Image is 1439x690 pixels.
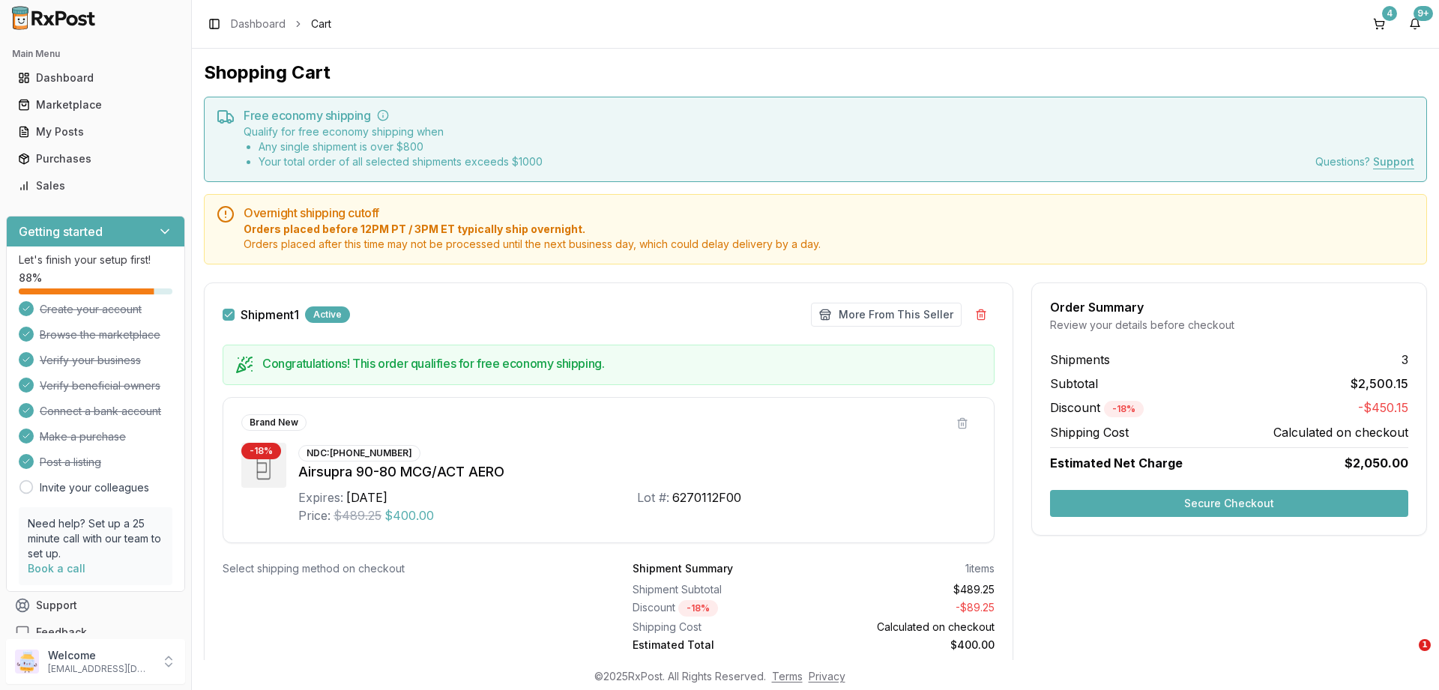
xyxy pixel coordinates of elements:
[298,506,331,524] div: Price:
[259,154,543,169] li: Your total order of all selected shipments exceeds $ 1000
[12,91,179,118] a: Marketplace
[12,145,179,172] a: Purchases
[18,124,173,139] div: My Posts
[637,488,669,506] div: Lot #:
[12,172,179,199] a: Sales
[334,506,381,524] span: $489.25
[305,306,350,323] div: Active
[346,488,387,506] div: [DATE]
[6,619,185,646] button: Feedback
[40,353,141,368] span: Verify your business
[809,670,845,683] a: Privacy
[19,223,103,240] h3: Getting started
[1388,639,1424,675] iframe: Intercom live chat
[1414,6,1433,21] div: 9+
[241,443,281,459] div: - 18 %
[1050,400,1144,415] span: Discount
[36,625,87,640] span: Feedback
[1050,423,1129,441] span: Shipping Cost
[40,455,101,470] span: Post a listing
[40,404,161,419] span: Connect a bank account
[1351,375,1408,393] span: $2,500.15
[1315,154,1414,169] div: Questions?
[28,562,85,575] a: Book a call
[1050,318,1408,333] div: Review your details before checkout
[223,561,585,576] div: Select shipping method on checkout
[18,151,173,166] div: Purchases
[259,139,543,154] li: Any single shipment is over $ 800
[1382,6,1397,21] div: 4
[48,663,152,675] p: [EMAIL_ADDRESS][DOMAIN_NAME]
[15,650,39,674] img: User avatar
[1358,399,1408,417] span: -$450.15
[241,414,307,431] div: Brand New
[6,147,185,171] button: Purchases
[1403,12,1427,36] button: 9+
[244,237,1414,252] span: Orders placed after this time may not be processed until the next business day, which could delay...
[1050,351,1110,369] span: Shipments
[231,16,286,31] a: Dashboard
[1050,301,1408,313] div: Order Summary
[298,445,420,461] div: NDC: [PHONE_NUMBER]
[244,207,1414,219] h5: Overnight shipping cutoff
[18,70,173,85] div: Dashboard
[241,443,286,488] img: Airsupra 90-80 MCG/ACT AERO
[311,16,331,31] span: Cart
[40,480,149,495] a: Invite your colleagues
[231,16,331,31] nav: breadcrumb
[298,461,976,482] div: Airsupra 90-80 MCG/ACT AERO
[241,309,299,321] label: Shipment 1
[1050,490,1408,517] button: Secure Checkout
[633,582,808,597] div: Shipment Subtotal
[772,670,803,683] a: Terms
[298,488,343,506] div: Expires:
[820,582,995,597] div: $489.25
[6,592,185,619] button: Support
[672,488,741,506] div: 6270112F00
[48,648,152,663] p: Welcome
[204,61,1427,85] h1: Shopping Cart
[633,638,808,653] div: Estimated Total
[12,48,179,60] h2: Main Menu
[244,222,1414,237] span: Orders placed before 12PM PT / 3PM ET typically ship overnight.
[18,178,173,193] div: Sales
[965,561,995,576] div: 1 items
[262,357,982,369] h5: Congratulations! This order qualifies for free economy shipping.
[1345,454,1408,472] span: $2,050.00
[28,516,163,561] p: Need help? Set up a 25 minute call with our team to set up.
[40,327,160,342] span: Browse the marketplace
[820,600,995,617] div: - $89.25
[820,620,995,635] div: Calculated on checkout
[40,378,160,393] span: Verify beneficial owners
[19,270,42,285] span: 88 %
[1104,401,1144,417] div: - 18 %
[6,120,185,144] button: My Posts
[6,6,102,30] img: RxPost Logo
[6,93,185,117] button: Marketplace
[633,620,808,635] div: Shipping Cost
[1419,639,1431,651] span: 1
[820,638,995,653] div: $400.00
[1050,456,1183,470] span: Estimated Net Charge
[678,600,718,617] div: - 18 %
[633,600,808,617] div: Discount
[40,429,126,444] span: Make a purchase
[6,174,185,198] button: Sales
[244,124,543,169] div: Qualify for free economy shipping when
[1402,351,1408,369] span: 3
[18,97,173,112] div: Marketplace
[1050,375,1098,393] span: Subtotal
[384,506,434,524] span: $400.00
[633,561,733,576] div: Shipment Summary
[1367,12,1391,36] button: 4
[12,118,179,145] a: My Posts
[12,64,179,91] a: Dashboard
[6,66,185,90] button: Dashboard
[244,109,1414,121] h5: Free economy shipping
[40,302,142,317] span: Create your account
[19,252,172,267] p: Let's finish your setup first!
[1273,423,1408,441] span: Calculated on checkout
[811,303,962,327] button: More From This Seller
